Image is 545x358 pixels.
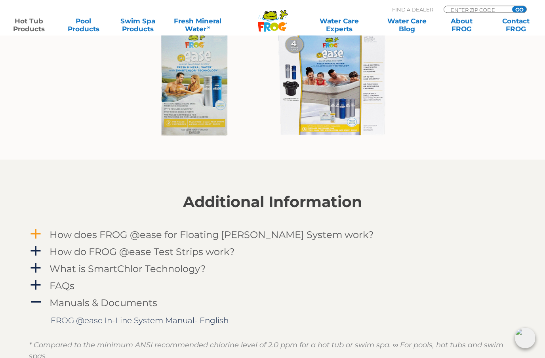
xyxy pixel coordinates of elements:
sup: ∞ [206,24,210,30]
h4: FAQs [50,281,74,291]
p: Find A Dealer [392,6,433,13]
a: FROG @ease In-Line System Manual- English [51,316,229,326]
input: Zip Code Form [450,6,503,13]
h4: What is SmartChlor Technology? [50,264,206,274]
a: a What is SmartChlor Technology? [29,262,516,276]
a: PoolProducts [62,17,105,33]
a: a FAQs [29,279,516,293]
a: ContactFROG [495,17,537,33]
h2: Additional Information [29,194,516,211]
img: openIcon [515,328,535,348]
a: Water CareBlog [386,17,428,33]
h4: How does FROG @ease for Floating [PERSON_NAME] System work? [50,230,374,240]
a: a How do FROG @ease Test Strips work? [29,245,516,259]
span: a [30,246,42,257]
img: Inline Watkins_for Steph [142,7,403,148]
h4: Manuals & Documents [50,298,157,308]
input: GO [512,6,526,13]
span: A [30,297,42,308]
span: a [30,229,42,240]
a: A Manuals & Documents [29,296,516,310]
span: a [30,280,42,291]
span: a [30,263,42,274]
h4: How do FROG @ease Test Strips work? [50,247,235,257]
a: Water CareExperts [305,17,374,33]
a: Fresh MineralWater∞ [171,17,224,33]
a: Hot TubProducts [8,17,50,33]
a: AboutFROG [440,17,483,33]
a: a How does FROG @ease for Floating [PERSON_NAME] System work? [29,228,516,242]
a: Swim SpaProducts [117,17,159,33]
